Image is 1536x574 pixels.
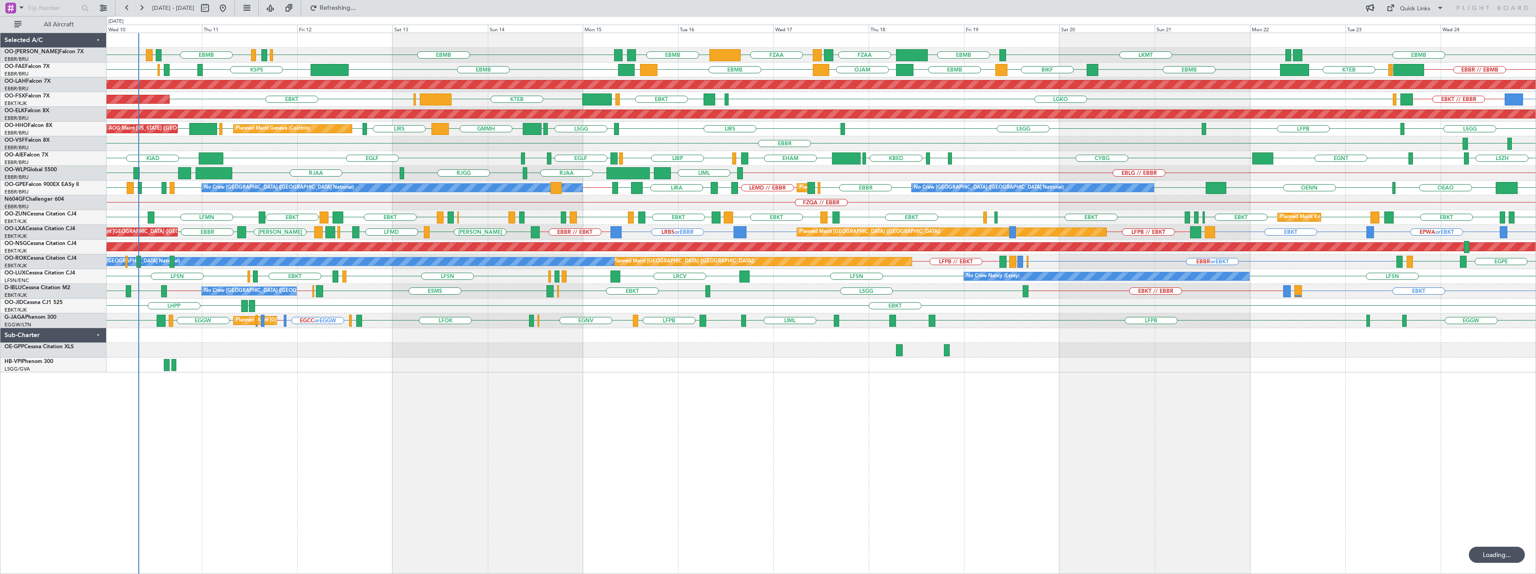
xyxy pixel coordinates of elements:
[4,256,27,261] span: OO-ROK
[4,115,29,122] a: EBBR/BRU
[1155,25,1250,33] div: Sun 21
[27,1,79,15] input: Trip Number
[4,218,27,225] a: EBKT/KJK
[4,100,27,107] a: EBKT/KJK
[4,182,79,187] a: OO-GPEFalcon 900EX EASy II
[4,64,25,69] span: OO-FAE
[1250,25,1345,33] div: Mon 22
[152,4,194,12] span: [DATE] - [DATE]
[773,25,869,33] div: Wed 17
[204,181,354,194] div: No Crew [GEOGRAPHIC_DATA] ([GEOGRAPHIC_DATA] National)
[109,122,217,135] div: AOG Maint [US_STATE] ([GEOGRAPHIC_DATA])
[4,182,26,187] span: OO-GPE
[4,285,70,291] a: D-IBLUCessna Citation M2
[204,284,354,298] div: No Crew [GEOGRAPHIC_DATA] ([GEOGRAPHIC_DATA] National)
[1280,211,1384,224] div: Planned Maint Kortrijk-[GEOGRAPHIC_DATA]
[297,25,393,33] div: Fri 12
[10,17,97,32] button: All Aircraft
[4,138,25,143] span: OO-VSF
[4,292,27,299] a: EBKT/KJK
[4,300,23,305] span: OO-JID
[4,277,29,284] a: LFSN/ENC
[4,144,29,151] a: EBBR/BRU
[4,262,27,269] a: EBKT/KJK
[4,270,75,276] a: OO-LUXCessna Citation CJ4
[4,138,50,143] a: OO-VSFFalcon 8X
[79,225,241,239] div: Planned Maint [GEOGRAPHIC_DATA] ([GEOGRAPHIC_DATA] National)
[4,300,63,305] a: OO-JIDCessna CJ1 525
[4,93,50,99] a: OO-FSXFalcon 7X
[4,248,27,254] a: EBKT/KJK
[4,203,29,210] a: EBBR/BRU
[4,123,28,128] span: OO-HHO
[914,181,1064,194] div: No Crew [GEOGRAPHIC_DATA] ([GEOGRAPHIC_DATA] National)
[306,1,359,15] button: Refreshing...
[4,359,22,364] span: HB-VPI
[393,25,488,33] div: Sat 13
[4,241,27,246] span: OO-NSG
[4,344,24,350] span: OE-GPP
[236,314,377,327] div: Planned Maint [GEOGRAPHIC_DATA] ([GEOGRAPHIC_DATA])
[4,123,52,128] a: OO-HHOFalcon 8X
[869,25,964,33] div: Thu 18
[23,21,94,28] span: All Aircraft
[1345,25,1441,33] div: Tue 23
[236,122,310,135] div: Planned Maint Geneva (Cointrin)
[4,226,26,232] span: OO-LXA
[4,211,27,217] span: OO-ZUN
[964,25,1059,33] div: Fri 19
[4,79,51,84] a: OO-LAHFalcon 7X
[4,152,48,158] a: OO-AIEFalcon 7X
[4,307,27,313] a: EBKT/KJK
[4,315,25,320] span: G-JAGA
[1059,25,1155,33] div: Sat 20
[4,159,29,166] a: EBBR/BRU
[4,189,29,195] a: EBBR/BRU
[966,270,1020,283] div: No Crew Nancy (Essey)
[108,18,124,25] div: [DATE]
[4,321,31,328] a: EGGW/LTN
[4,167,26,173] span: OO-WLP
[1382,1,1448,15] button: Quick Links
[4,197,26,202] span: N604GF
[678,25,773,33] div: Tue 16
[4,174,29,181] a: EBBR/BRU
[4,226,75,232] a: OO-LXACessna Citation CJ4
[4,85,29,92] a: EBBR/BRU
[4,108,25,114] span: OO-ELK
[4,79,26,84] span: OO-LAH
[4,197,64,202] a: N604GFChallenger 604
[4,93,25,99] span: OO-FSX
[4,56,29,63] a: EBBR/BRU
[4,130,29,136] a: EBBR/BRU
[4,64,50,69] a: OO-FAEFalcon 7X
[4,366,30,372] a: LSGG/GVA
[107,25,202,33] div: Wed 10
[1469,547,1525,563] div: Loading...
[4,241,77,246] a: OO-NSGCessna Citation CJ4
[799,181,961,194] div: Planned Maint [GEOGRAPHIC_DATA] ([GEOGRAPHIC_DATA] National)
[4,167,57,173] a: OO-WLPGlobal 5500
[4,152,24,158] span: OO-AIE
[488,25,583,33] div: Sun 14
[319,5,357,11] span: Refreshing...
[4,49,59,55] span: OO-[PERSON_NAME]
[4,285,22,291] span: D-IBLU
[4,233,27,240] a: EBKT/KJK
[799,225,940,239] div: Planned Maint [GEOGRAPHIC_DATA] ([GEOGRAPHIC_DATA])
[202,25,297,33] div: Thu 11
[4,256,77,261] a: OO-ROKCessna Citation CJ4
[4,211,77,217] a: OO-ZUNCessna Citation CJ4
[1441,25,1536,33] div: Wed 24
[4,315,56,320] a: G-JAGAPhenom 300
[4,344,74,350] a: OE-GPPCessna Citation XLS
[4,108,49,114] a: OO-ELKFalcon 8X
[4,359,53,364] a: HB-VPIPhenom 300
[4,49,84,55] a: OO-[PERSON_NAME]Falcon 7X
[4,270,26,276] span: OO-LUX
[613,255,754,268] div: Planned Maint [GEOGRAPHIC_DATA] ([GEOGRAPHIC_DATA])
[1400,4,1430,13] div: Quick Links
[583,25,678,33] div: Mon 15
[4,71,29,77] a: EBBR/BRU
